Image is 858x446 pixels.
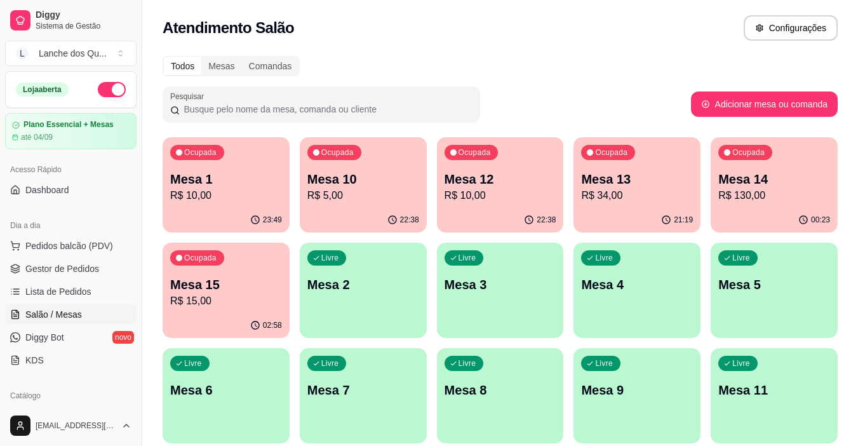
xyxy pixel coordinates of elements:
[307,188,419,203] p: R$ 5,00
[459,253,476,263] p: Livre
[437,137,564,233] button: OcupadaMesa 12R$ 10,0022:38
[5,259,137,279] a: Gestor de Pedidos
[300,137,427,233] button: OcupadaMesa 10R$ 5,0022:38
[170,381,282,399] p: Mesa 6
[21,132,53,142] article: até 04/09
[163,18,294,38] h2: Atendimento Salão
[445,381,556,399] p: Mesa 8
[573,348,700,443] button: LivreMesa 9
[537,215,556,225] p: 22:38
[184,358,202,368] p: Livre
[321,358,339,368] p: Livre
[5,350,137,370] a: KDS
[718,188,830,203] p: R$ 130,00
[25,308,82,321] span: Salão / Mesas
[39,47,107,60] div: Lanche dos Qu ...
[5,327,137,348] a: Diggy Botnovo
[164,57,201,75] div: Todos
[595,358,613,368] p: Livre
[573,137,700,233] button: OcupadaMesa 13R$ 34,0021:19
[170,294,282,309] p: R$ 15,00
[744,15,838,41] button: Configurações
[581,276,693,294] p: Mesa 4
[25,184,69,196] span: Dashboard
[5,113,137,149] a: Plano Essencial + Mesasaté 04/09
[321,253,339,263] p: Livre
[201,57,241,75] div: Mesas
[16,83,69,97] div: Loja aberta
[595,147,627,158] p: Ocupada
[263,320,282,330] p: 02:58
[36,10,131,21] span: Diggy
[300,348,427,443] button: LivreMesa 7
[437,348,564,443] button: LivreMesa 8
[732,358,750,368] p: Livre
[5,236,137,256] button: Pedidos balcão (PDV)
[711,348,838,443] button: LivreMesa 11
[5,281,137,302] a: Lista de Pedidos
[36,21,131,31] span: Sistema de Gestão
[170,91,208,102] label: Pesquisar
[321,147,354,158] p: Ocupada
[25,240,113,252] span: Pedidos balcão (PDV)
[718,381,830,399] p: Mesa 11
[445,188,556,203] p: R$ 10,00
[25,285,91,298] span: Lista de Pedidos
[400,215,419,225] p: 22:38
[445,170,556,188] p: Mesa 12
[711,243,838,338] button: LivreMesa 5
[23,120,114,130] article: Plano Essencial + Mesas
[242,57,299,75] div: Comandas
[691,91,838,117] button: Adicionar mesa ou comanda
[180,103,473,116] input: Pesquisar
[184,253,217,263] p: Ocupada
[674,215,693,225] p: 21:19
[25,331,64,344] span: Diggy Bot
[459,358,476,368] p: Livre
[25,262,99,275] span: Gestor de Pedidos
[5,159,137,180] div: Acesso Rápido
[5,180,137,200] a: Dashboard
[581,170,693,188] p: Mesa 13
[163,348,290,443] button: LivreMesa 6
[732,147,765,158] p: Ocupada
[307,170,419,188] p: Mesa 10
[25,354,44,367] span: KDS
[170,188,282,203] p: R$ 10,00
[184,147,217,158] p: Ocupada
[445,276,556,294] p: Mesa 3
[170,276,282,294] p: Mesa 15
[5,386,137,406] div: Catálogo
[5,5,137,36] a: DiggySistema de Gestão
[263,215,282,225] p: 23:49
[732,253,750,263] p: Livre
[595,253,613,263] p: Livre
[811,215,830,225] p: 00:23
[307,276,419,294] p: Mesa 2
[36,421,116,431] span: [EMAIL_ADDRESS][DOMAIN_NAME]
[573,243,700,338] button: LivreMesa 4
[170,170,282,188] p: Mesa 1
[5,41,137,66] button: Select a team
[300,243,427,338] button: LivreMesa 2
[307,381,419,399] p: Mesa 7
[98,82,126,97] button: Alterar Status
[718,170,830,188] p: Mesa 14
[437,243,564,338] button: LivreMesa 3
[459,147,491,158] p: Ocupada
[581,381,693,399] p: Mesa 9
[5,215,137,236] div: Dia a dia
[16,47,29,60] span: L
[5,304,137,325] a: Salão / Mesas
[163,243,290,338] button: OcupadaMesa 15R$ 15,0002:58
[711,137,838,233] button: OcupadaMesa 14R$ 130,0000:23
[581,188,693,203] p: R$ 34,00
[163,137,290,233] button: OcupadaMesa 1R$ 10,0023:49
[718,276,830,294] p: Mesa 5
[5,410,137,441] button: [EMAIL_ADDRESS][DOMAIN_NAME]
